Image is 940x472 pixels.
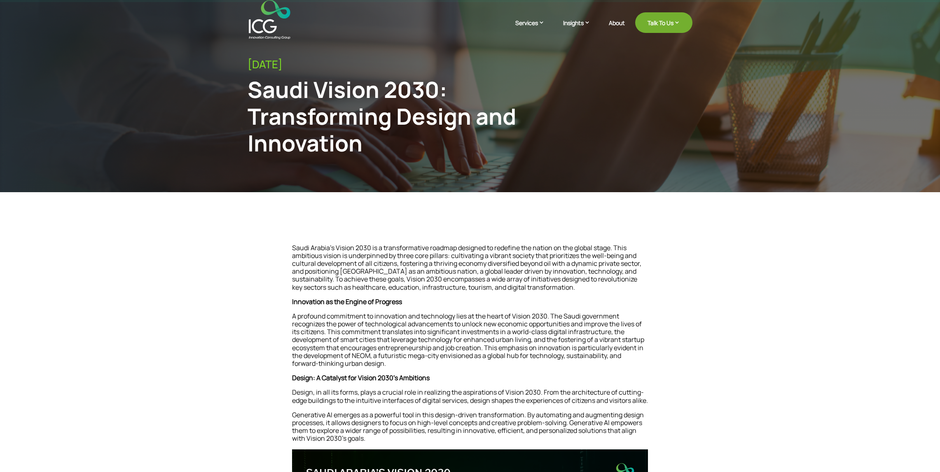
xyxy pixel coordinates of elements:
[292,244,648,298] p: Saudi Arabia’s Vision 2030 is a transformative roadmap designed to redefine the nation on the glo...
[292,388,648,411] p: Design, in all its forms, plays a crucial role in realizing the aspirations of Vision 2030. From ...
[248,76,590,156] div: Saudi Vision 2030: Transforming Design and Innovation
[515,19,553,39] a: Services
[635,12,692,33] a: Talk To Us
[563,19,599,39] a: Insights
[292,297,402,306] strong: Innovation as the Engine of Progress
[248,58,692,71] div: [DATE]
[292,373,430,382] strong: Design: A Catalyst for Vision 2030’s Ambitions
[292,411,648,449] p: Generative AI emerges as a powerful tool in this design-driven transformation. By automating and ...
[292,312,648,374] p: A profound commitment to innovation and technology lies at the heart of Vision 2030. The Saudi go...
[609,20,625,39] a: About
